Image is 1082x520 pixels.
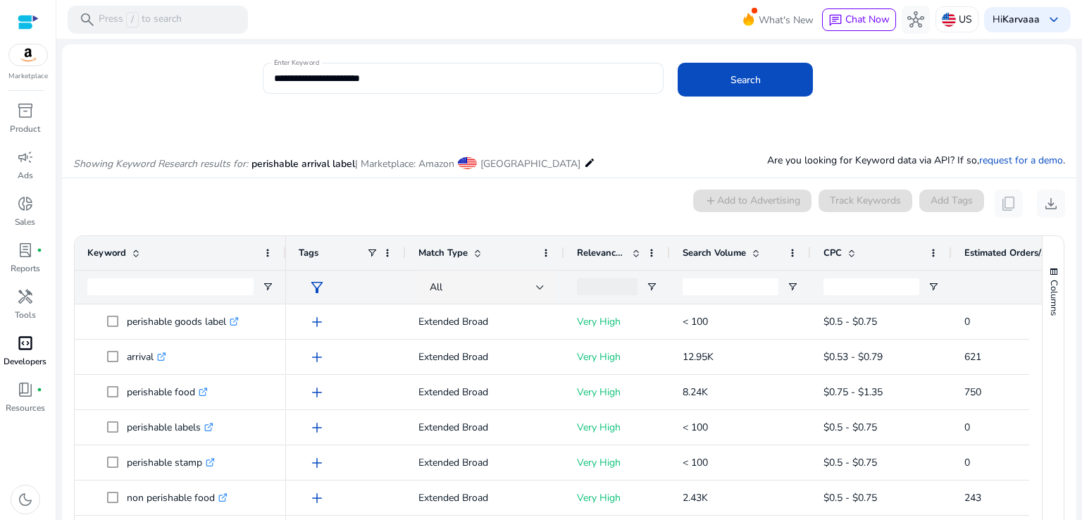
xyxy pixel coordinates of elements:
[418,448,552,477] p: Extended Broad
[1047,280,1060,316] span: Columns
[964,491,981,504] span: 243
[577,378,657,407] p: Very High
[823,247,842,259] span: CPC
[683,421,708,434] span: < 100
[646,281,657,292] button: Open Filter Menu
[418,413,552,442] p: Extended Broad
[823,385,883,399] span: $0.75 - $1.35
[730,73,761,87] span: Search
[10,123,40,135] p: Product
[418,307,552,336] p: Extended Broad
[959,7,972,32] p: US
[309,384,325,401] span: add
[942,13,956,27] img: us.svg
[823,315,877,328] span: $0.5 - $0.75
[964,315,970,328] span: 0
[993,15,1040,25] p: Hi
[79,11,96,28] span: search
[309,490,325,507] span: add
[17,195,34,212] span: donut_small
[823,278,919,295] input: CPC Filter Input
[17,491,34,508] span: dark_mode
[17,149,34,166] span: campaign
[430,280,442,294] span: All
[309,279,325,296] span: filter_alt
[902,6,930,34] button: hub
[1002,13,1040,26] b: Karvaaa
[828,13,842,27] span: chat
[309,314,325,330] span: add
[683,278,778,295] input: Search Volume Filter Input
[577,483,657,512] p: Very High
[823,350,883,364] span: $0.53 - $0.79
[480,157,580,171] span: [GEOGRAPHIC_DATA]
[1045,11,1062,28] span: keyboard_arrow_down
[577,413,657,442] p: Very High
[678,63,813,97] button: Search
[418,342,552,371] p: Extended Broad
[787,281,798,292] button: Open Filter Menu
[1043,195,1059,212] span: download
[759,8,814,32] span: What's New
[8,71,48,82] p: Marketplace
[683,315,708,328] span: < 100
[1037,190,1065,218] button: download
[964,456,970,469] span: 0
[823,421,877,434] span: $0.5 - $0.75
[577,247,626,259] span: Relevance Score
[17,102,34,119] span: inventory_2
[683,350,714,364] span: 12.95K
[928,281,939,292] button: Open Filter Menu
[822,8,896,31] button: chatChat Now
[577,342,657,371] p: Very High
[683,491,708,504] span: 2.43K
[18,169,33,182] p: Ads
[73,157,248,171] i: Showing Keyword Research results for:
[767,153,1065,168] p: Are you looking for Keyword data via API? If so, .
[823,456,877,469] span: $0.5 - $0.75
[17,288,34,305] span: handyman
[15,309,36,321] p: Tools
[845,13,890,26] span: Chat Now
[37,247,42,253] span: fiber_manual_record
[964,385,981,399] span: 750
[262,281,273,292] button: Open Filter Menu
[127,378,208,407] p: perishable food
[683,456,708,469] span: < 100
[979,154,1063,167] a: request for a demo
[577,307,657,336] p: Very High
[274,58,319,68] mat-label: Enter Keyword
[4,355,46,368] p: Developers
[309,419,325,436] span: add
[683,247,746,259] span: Search Volume
[17,242,34,259] span: lab_profile
[418,378,552,407] p: Extended Broad
[87,247,126,259] span: Keyword
[127,413,213,442] p: perishable labels
[127,448,215,477] p: perishable stamp
[126,12,139,27] span: /
[17,381,34,398] span: book_4
[17,335,34,352] span: code_blocks
[418,483,552,512] p: Extended Broad
[418,247,468,259] span: Match Type
[251,157,355,171] span: perishable arrival label
[309,349,325,366] span: add
[355,157,454,171] span: | Marketplace: Amazon
[964,247,1049,259] span: Estimated Orders/Month
[99,12,182,27] p: Press to search
[127,483,228,512] p: non perishable food
[964,350,981,364] span: 621
[964,421,970,434] span: 0
[9,44,47,66] img: amazon.svg
[15,216,35,228] p: Sales
[907,11,924,28] span: hub
[309,454,325,471] span: add
[299,247,318,259] span: Tags
[6,402,45,414] p: Resources
[127,342,166,371] p: arrival
[577,448,657,477] p: Very High
[37,387,42,392] span: fiber_manual_record
[584,154,595,171] mat-icon: edit
[87,278,254,295] input: Keyword Filter Input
